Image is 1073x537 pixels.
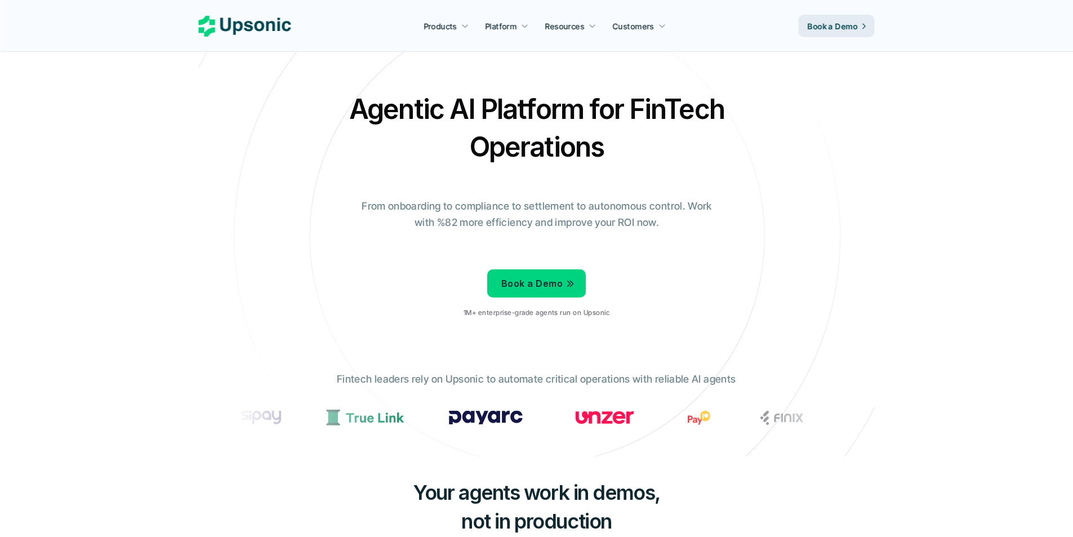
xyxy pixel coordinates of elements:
[501,276,563,292] p: Book a Demo
[413,480,660,505] span: Your agents work in demos,
[485,20,517,32] p: Platform
[545,20,585,32] p: Resources
[613,20,655,32] p: Customers
[424,20,457,32] p: Products
[337,371,736,388] p: Fintech leaders rely on Upsonic to automate critical operations with reliable AI agents
[354,198,720,231] p: From onboarding to compliance to settlement to autonomous control. Work with %82 more efficiency ...
[340,90,734,166] h2: Agentic AI Platform for FinTech Operations
[487,269,586,298] a: Book a Demo
[461,509,612,534] span: not in production
[417,16,475,36] a: Products
[799,15,875,37] a: Book a Demo
[808,20,858,32] p: Book a Demo
[464,309,609,317] p: 1M+ enterprise-grade agents run on Upsonic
